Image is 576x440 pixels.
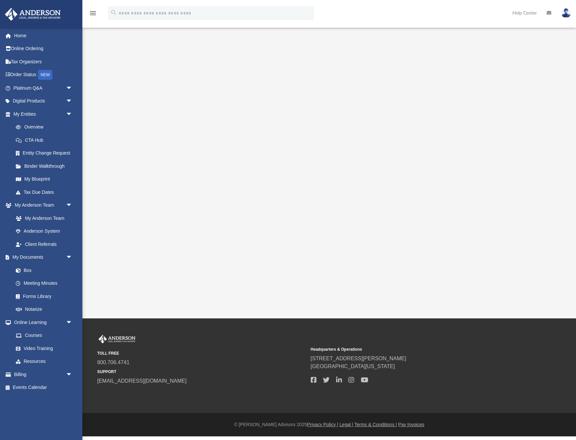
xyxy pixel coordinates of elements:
img: Anderson Advisors Platinum Portal [3,8,63,21]
a: menu [89,13,97,17]
img: Anderson Advisors Platinum Portal [97,335,137,343]
a: Courses [9,329,79,342]
a: My Blueprint [9,173,79,186]
a: Notarize [9,303,79,316]
a: My Anderson Teamarrow_drop_down [5,199,79,212]
span: arrow_drop_down [66,81,79,95]
div: © [PERSON_NAME] Advisors 2025 [82,421,576,428]
a: Events Calendar [5,381,82,394]
small: TOLL FREE [97,350,306,356]
a: Online Ordering [5,42,82,55]
a: 800.706.4741 [97,360,130,365]
a: My Anderson Team [9,212,76,225]
a: Entity Change Request [9,147,82,160]
div: NEW [38,70,52,80]
a: Legal | [339,422,353,427]
a: [EMAIL_ADDRESS][DOMAIN_NAME] [97,378,187,384]
img: User Pic [561,8,571,18]
a: Resources [9,355,79,368]
a: Tax Due Dates [9,186,82,199]
a: Video Training [9,342,76,355]
a: Tax Organizers [5,55,82,68]
a: Box [9,264,76,277]
a: Home [5,29,82,42]
a: Anderson System [9,225,79,238]
span: arrow_drop_down [66,199,79,212]
span: arrow_drop_down [66,251,79,264]
a: Forms Library [9,290,76,303]
small: SUPPORT [97,369,306,375]
span: arrow_drop_down [66,316,79,329]
a: Client Referrals [9,238,79,251]
a: [GEOGRAPHIC_DATA][US_STATE] [311,364,395,369]
i: menu [89,9,97,17]
span: arrow_drop_down [66,368,79,381]
span: arrow_drop_down [66,95,79,108]
a: Privacy Policy | [307,422,338,427]
a: Billingarrow_drop_down [5,368,82,381]
a: Order StatusNEW [5,68,82,82]
a: Online Learningarrow_drop_down [5,316,79,329]
a: Pay Invoices [398,422,424,427]
a: CTA Hub [9,133,82,147]
a: Terms & Conditions | [355,422,397,427]
a: My Documentsarrow_drop_down [5,251,79,264]
a: My Entitiesarrow_drop_down [5,107,82,121]
a: Platinum Q&Aarrow_drop_down [5,81,82,95]
a: [STREET_ADDRESS][PERSON_NAME] [311,356,406,361]
a: Binder Walkthrough [9,160,82,173]
a: Meeting Minutes [9,277,79,290]
small: Headquarters & Operations [311,346,520,352]
span: arrow_drop_down [66,107,79,121]
a: Digital Productsarrow_drop_down [5,95,82,108]
i: search [110,9,117,16]
a: Overview [9,121,82,134]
